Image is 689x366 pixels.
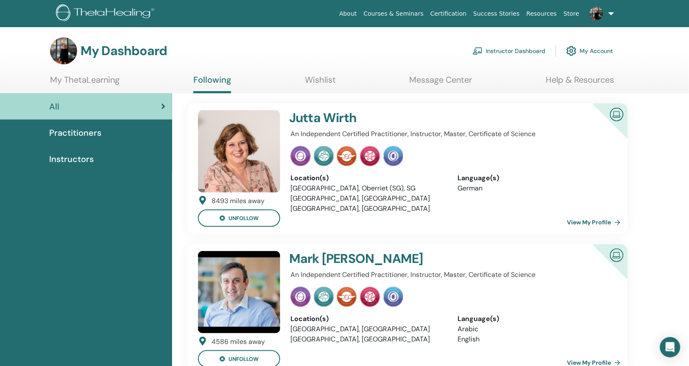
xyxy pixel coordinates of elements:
[290,314,445,324] div: Location(s)
[590,7,603,20] img: default.jpg
[523,6,561,22] a: Resources
[56,4,157,23] img: logo.png
[566,42,614,60] a: My Account
[289,110,558,126] h4: Jutta Wirth
[566,44,577,58] img: cog.svg
[49,126,101,139] span: Practitioners
[49,100,59,113] span: All
[198,251,280,333] img: default.jpg
[50,75,120,91] a: My ThetaLearning
[198,110,280,193] img: default.jpg
[212,337,265,347] div: 4586 miles away
[289,251,558,266] h4: Mark [PERSON_NAME]
[458,173,612,183] div: Language(s)
[193,75,231,93] a: Following
[458,324,612,334] li: Arabic
[579,103,628,152] div: Certified Online Instructor
[607,104,627,123] img: Certified Online Instructor
[81,43,167,59] h3: My Dashboard
[290,324,445,334] li: [GEOGRAPHIC_DATA], [GEOGRAPHIC_DATA]
[567,214,624,231] a: View My Profile
[290,334,445,344] li: [GEOGRAPHIC_DATA], [GEOGRAPHIC_DATA]
[290,193,445,204] li: [GEOGRAPHIC_DATA], [GEOGRAPHIC_DATA]
[458,314,612,324] div: Language(s)
[290,129,612,139] p: An Independent Certified Practitioner, Instructor, Master, Certificate of Science
[458,334,612,344] li: English
[561,6,583,22] a: Store
[660,337,681,358] div: Open Intercom Messenger
[198,210,280,227] button: unfollow
[360,6,427,22] a: Courses & Seminars
[290,270,612,280] p: An Independent Certified Practitioner, Instructor, Master, Certificate of Science
[49,153,94,165] span: Instructors
[290,183,445,193] li: [GEOGRAPHIC_DATA], Oberriet (SG), SG
[336,6,360,22] a: About
[427,6,470,22] a: Certification
[410,75,472,91] a: Message Center
[458,183,612,193] li: German
[579,244,628,293] div: Certified Online Instructor
[473,47,483,55] img: chalkboard-teacher.svg
[290,173,445,183] div: Location(s)
[470,6,523,22] a: Success Stories
[305,75,336,91] a: Wishlist
[50,37,77,64] img: default.jpg
[607,245,627,264] img: Certified Online Instructor
[290,204,445,214] li: [GEOGRAPHIC_DATA], [GEOGRAPHIC_DATA]
[473,42,546,60] a: Instructor Dashboard
[212,196,265,206] div: 8493 miles away
[546,75,614,91] a: Help & Resources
